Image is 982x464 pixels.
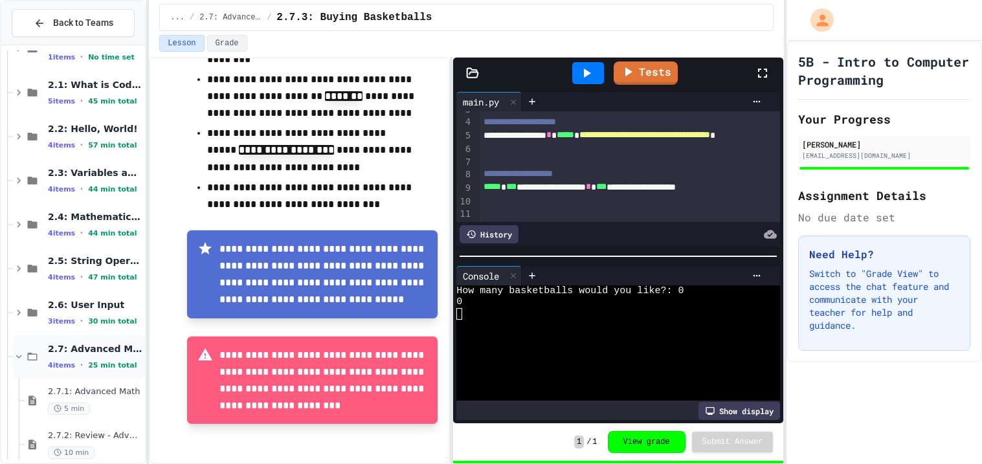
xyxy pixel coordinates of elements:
span: 0 [456,296,462,308]
a: Tests [614,61,678,85]
span: 45 min total [88,97,137,105]
div: No due date set [798,210,970,225]
h3: Need Help? [809,247,959,262]
button: Grade [207,35,247,52]
span: • [80,272,83,282]
div: 8 [456,168,473,182]
span: • [80,360,83,370]
button: Back to Teams [12,9,135,37]
div: My Account [797,5,837,35]
div: Show display [698,402,780,420]
div: 7 [456,156,473,169]
span: 2.7: Advanced Math [199,12,262,23]
button: Submit Answer [692,432,774,452]
div: 5 [456,129,473,143]
span: 3 items [48,317,75,326]
span: 1 items [48,53,75,61]
span: 4 items [48,361,75,370]
span: 1 [574,436,584,448]
span: • [80,96,83,106]
span: 10 min [48,447,95,459]
span: 30 min total [88,317,137,326]
span: 4 items [48,185,75,193]
span: 2.3: Variables and Data Types [48,167,142,179]
span: 1 [592,437,597,447]
div: 9 [456,182,473,195]
span: • [80,184,83,194]
p: Switch to "Grade View" to access the chat feature and communicate with your teacher for help and ... [809,267,959,332]
span: 2.7.3: Buying Basketballs [276,10,432,25]
span: 5 min [48,403,90,415]
span: 2.2: Hello, World! [48,123,142,135]
span: / [190,12,194,23]
span: How many basketballs would you like?: 0 [456,285,684,297]
div: 11 [456,208,473,221]
span: • [80,140,83,150]
span: 4 items [48,273,75,282]
span: 2.5: String Operators [48,255,142,267]
span: 44 min total [88,185,137,193]
span: • [80,52,83,62]
span: 2.6: User Input [48,299,142,311]
span: 2.1: What is Code? [48,79,142,91]
div: [PERSON_NAME] [802,138,966,150]
h2: Your Progress [798,110,970,128]
div: History [460,225,519,243]
span: 2.7.2: Review - Advanced Math [48,430,142,441]
button: View grade [608,431,686,453]
div: 4 [456,116,473,129]
div: 10 [456,195,473,208]
span: / [586,437,591,447]
span: 5 items [48,97,75,105]
span: 2.7.1: Advanced Math [48,386,142,397]
span: 2.4: Mathematical Operators [48,211,142,223]
span: / [267,12,271,23]
span: Back to Teams [53,16,113,30]
span: 4 items [48,229,75,238]
span: • [80,316,83,326]
div: 6 [456,143,473,156]
h2: Assignment Details [798,186,970,204]
h1: 5B - Intro to Computer Programming [798,52,970,89]
span: 47 min total [88,273,137,282]
span: No time set [88,53,135,61]
span: Submit Answer [702,437,763,447]
span: 25 min total [88,361,137,370]
span: 4 items [48,141,75,149]
div: [EMAIL_ADDRESS][DOMAIN_NAME] [802,151,966,160]
div: Console [456,269,506,283]
span: ... [170,12,184,23]
span: • [80,228,83,238]
span: 2.7: Advanced Math [48,343,142,355]
span: 57 min total [88,141,137,149]
div: Console [456,266,522,285]
div: main.py [456,95,506,109]
div: main.py [456,92,522,111]
span: 44 min total [88,229,137,238]
button: Lesson [159,35,204,52]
